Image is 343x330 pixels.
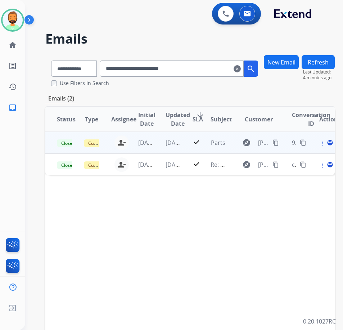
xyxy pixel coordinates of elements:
[302,55,335,69] button: Refresh
[292,111,330,128] span: Conversation ID
[84,161,131,169] span: Customer Support
[57,115,76,124] span: Status
[57,139,97,147] span: Closed – Solved
[258,160,269,169] span: [PERSON_NAME][EMAIL_ADDRESS][DOMAIN_NAME]
[322,138,337,147] span: Open
[211,115,232,124] span: Subject
[308,107,335,132] th: Action
[303,317,336,326] p: 0.20.1027RC
[138,139,156,147] span: [DATE]
[245,115,273,124] span: Customer
[242,160,251,169] mat-icon: explore
[8,41,17,49] mat-icon: home
[117,160,126,169] mat-icon: person_remove
[3,10,23,30] img: avatar
[85,115,98,124] span: Type
[193,137,201,146] mat-icon: check
[166,161,184,169] span: [DATE]
[45,94,77,103] p: Emails (2)
[8,103,17,112] mat-icon: inbox
[211,139,225,147] span: Parts
[247,64,255,73] mat-icon: search
[193,115,203,124] span: SLA
[264,55,299,69] button: New Email
[196,111,204,119] mat-icon: arrow_downward
[57,161,97,169] span: Closed – Solved
[138,161,156,169] span: [DATE]
[272,139,279,146] mat-icon: content_copy
[211,161,285,169] span: Re: [PERSON_NAME] D752-0
[322,160,337,169] span: Open
[300,161,306,168] mat-icon: content_copy
[84,139,131,147] span: Customer Support
[258,138,269,147] span: [PERSON_NAME][EMAIL_ADDRESS][DOMAIN_NAME]
[138,111,155,128] span: Initial Date
[166,111,190,128] span: Updated Date
[327,139,333,146] mat-icon: language
[327,161,333,168] mat-icon: language
[303,69,335,75] span: Last Updated:
[303,75,335,81] span: 4 minutes ago
[234,64,241,73] mat-icon: clear
[193,159,201,168] mat-icon: check
[8,62,17,70] mat-icon: list_alt
[242,138,251,147] mat-icon: explore
[272,161,279,168] mat-icon: content_copy
[60,80,109,87] label: Use Filters In Search
[117,138,126,147] mat-icon: person_remove
[8,82,17,91] mat-icon: history
[111,115,136,124] span: Assignee
[166,139,184,147] span: [DATE]
[300,139,306,146] mat-icon: content_copy
[45,32,326,46] h2: Emails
